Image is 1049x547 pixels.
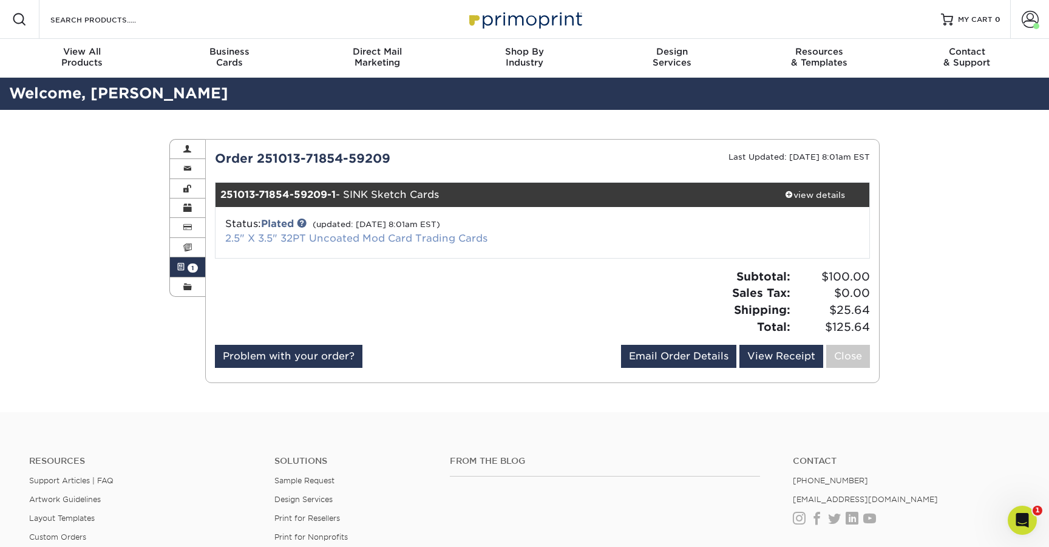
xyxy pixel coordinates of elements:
[734,303,790,316] strong: Shipping:
[274,456,432,466] h4: Solutions
[49,12,168,27] input: SEARCH PRODUCTS.....
[274,532,348,542] a: Print for Nonprofits
[451,39,599,78] a: Shop ByIndustry
[304,46,451,68] div: Marketing
[29,495,101,504] a: Artwork Guidelines
[958,15,993,25] span: MY CART
[451,46,599,68] div: Industry
[995,15,1000,24] span: 0
[464,6,585,32] img: Primoprint
[1008,506,1037,535] iframe: Intercom live chat
[598,46,745,68] div: Services
[304,46,451,57] span: Direct Mail
[757,320,790,333] strong: Total:
[274,495,333,504] a: Design Services
[451,46,599,57] span: Shop By
[261,218,294,229] a: Plated
[274,476,334,485] a: Sample Request
[794,302,870,319] span: $25.64
[793,495,938,504] a: [EMAIL_ADDRESS][DOMAIN_NAME]
[156,46,304,68] div: Cards
[156,46,304,57] span: Business
[732,286,790,299] strong: Sales Tax:
[216,217,651,246] div: Status:
[794,285,870,302] span: $0.00
[826,345,870,368] a: Close
[794,319,870,336] span: $125.64
[29,476,114,485] a: Support Articles | FAQ
[8,46,156,57] span: View All
[760,189,869,201] div: view details
[156,39,304,78] a: BusinessCards
[745,39,893,78] a: Resources& Templates
[745,46,893,68] div: & Templates
[220,189,336,200] strong: 251013-71854-59209-1
[739,345,823,368] a: View Receipt
[598,39,745,78] a: DesignServices
[8,46,156,68] div: Products
[450,456,761,466] h4: From the Blog
[216,183,761,207] div: - SINK Sketch Cards
[274,514,340,523] a: Print for Resellers
[760,183,869,207] a: view details
[225,233,487,244] a: 2.5" X 3.5" 32PT Uncoated Mod Card Trading Cards
[8,39,156,78] a: View AllProducts
[621,345,736,368] a: Email Order Details
[893,46,1041,57] span: Contact
[1033,506,1042,515] span: 1
[215,345,362,368] a: Problem with your order?
[794,268,870,285] span: $100.00
[29,456,256,466] h4: Resources
[598,46,745,57] span: Design
[206,149,543,168] div: Order 251013-71854-59209
[793,476,868,485] a: [PHONE_NUMBER]
[893,46,1041,68] div: & Support
[188,263,198,273] span: 1
[170,257,205,277] a: 1
[313,220,440,229] small: (updated: [DATE] 8:01am EST)
[893,39,1041,78] a: Contact& Support
[745,46,893,57] span: Resources
[304,39,451,78] a: Direct MailMarketing
[736,270,790,283] strong: Subtotal:
[793,456,1020,466] a: Contact
[728,152,870,161] small: Last Updated: [DATE] 8:01am EST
